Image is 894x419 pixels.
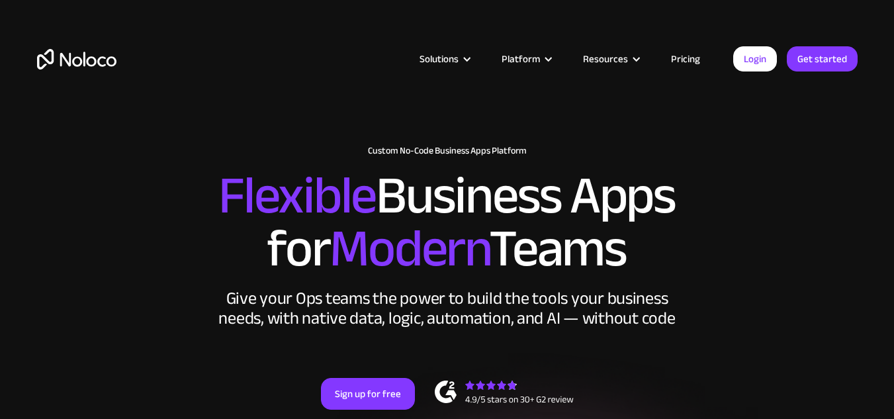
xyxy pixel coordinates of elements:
[787,46,858,71] a: Get started
[566,50,654,68] div: Resources
[37,169,858,275] h2: Business Apps for Teams
[420,50,459,68] div: Solutions
[733,46,777,71] a: Login
[330,199,489,298] span: Modern
[485,50,566,68] div: Platform
[403,50,485,68] div: Solutions
[321,378,415,410] a: Sign up for free
[37,49,116,70] a: home
[654,50,717,68] a: Pricing
[218,146,376,245] span: Flexible
[583,50,628,68] div: Resources
[216,289,679,328] div: Give your Ops teams the power to build the tools your business needs, with native data, logic, au...
[37,146,858,156] h1: Custom No-Code Business Apps Platform
[502,50,540,68] div: Platform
